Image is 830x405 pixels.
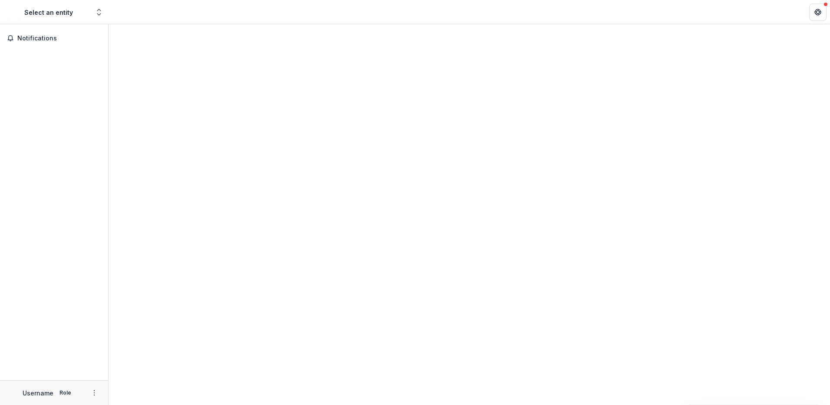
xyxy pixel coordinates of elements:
[93,3,105,21] button: Open entity switcher
[17,35,101,42] span: Notifications
[3,31,105,45] button: Notifications
[23,388,53,398] p: Username
[809,3,827,21] button: Get Help
[24,8,73,17] div: Select an entity
[89,388,99,398] button: More
[57,389,74,397] p: Role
